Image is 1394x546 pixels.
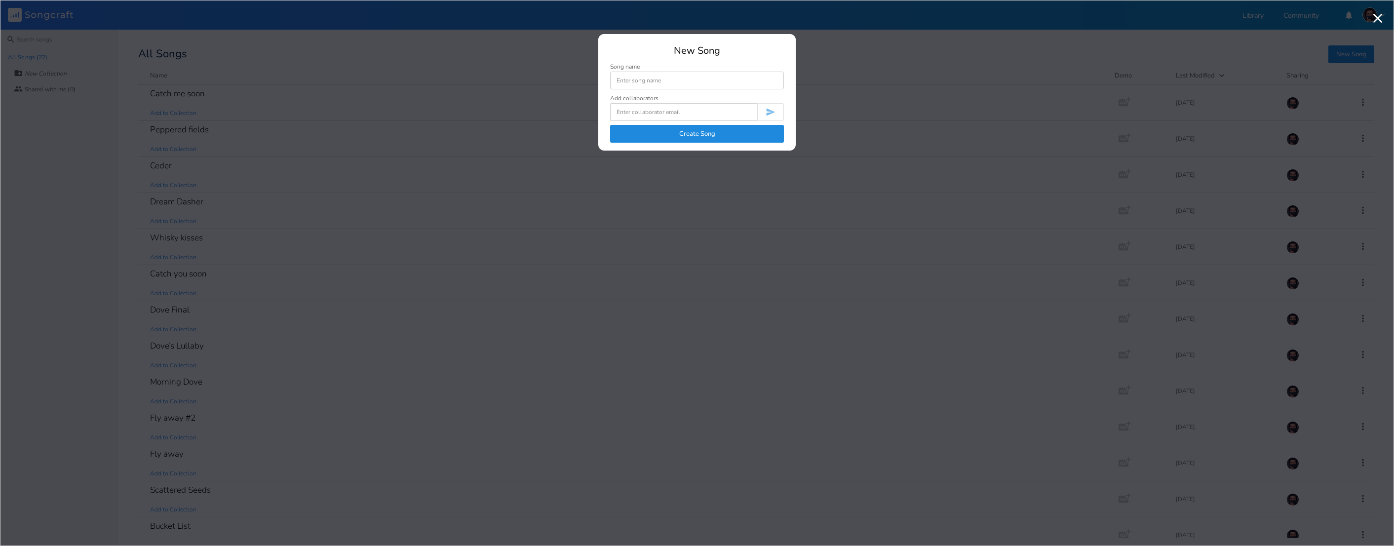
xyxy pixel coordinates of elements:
[610,72,784,89] input: Enter song name
[610,46,784,56] div: New Song
[610,125,784,143] button: Create Song
[610,64,784,70] div: Song name
[757,103,784,121] button: Invite
[610,95,658,101] div: Add collaborators
[610,103,757,121] input: Enter collaborator email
